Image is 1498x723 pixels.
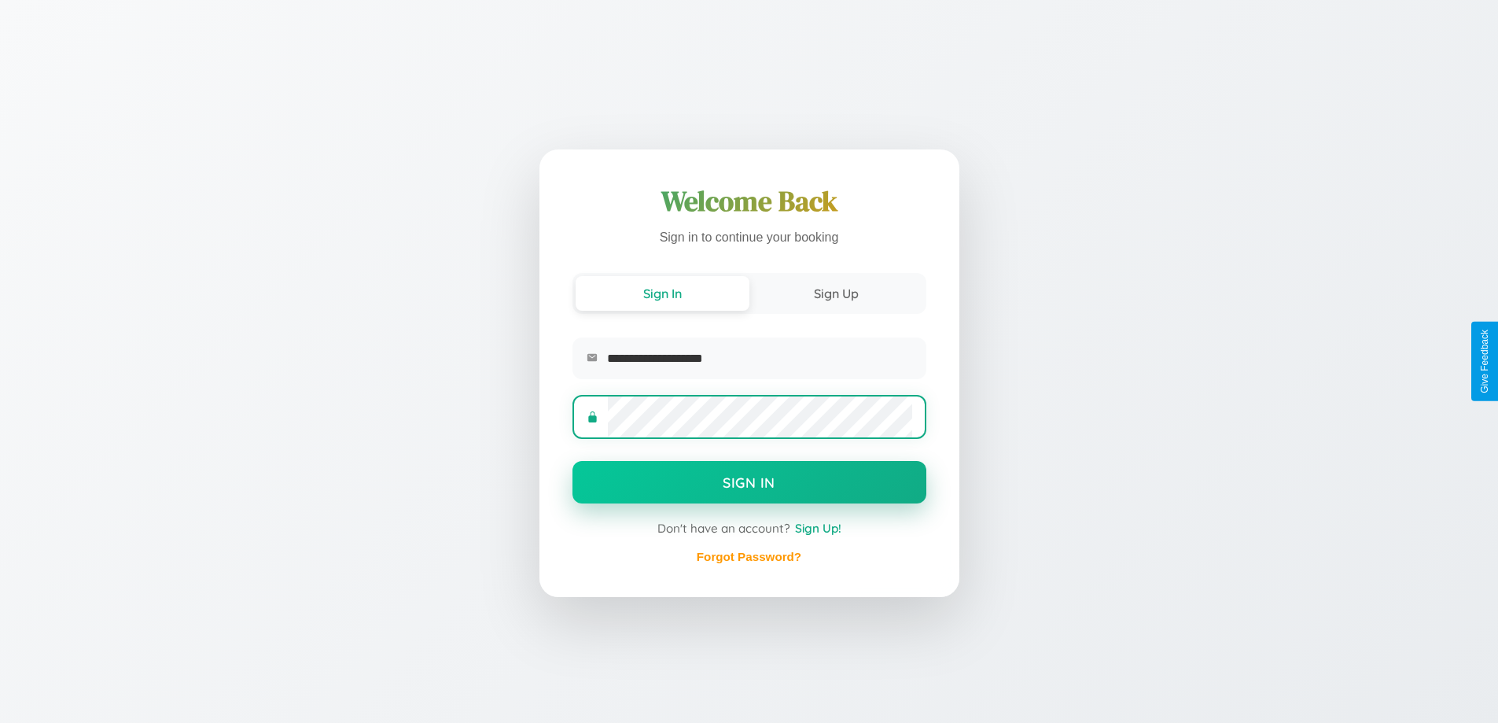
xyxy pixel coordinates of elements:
h1: Welcome Back [572,183,926,220]
a: Forgot Password? [697,550,801,563]
span: Sign Up! [795,521,841,536]
button: Sign In [576,276,749,311]
button: Sign In [572,461,926,504]
p: Sign in to continue your booking [572,227,926,249]
button: Sign Up [749,276,923,311]
div: Don't have an account? [572,521,926,536]
div: Give Feedback [1479,330,1490,393]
